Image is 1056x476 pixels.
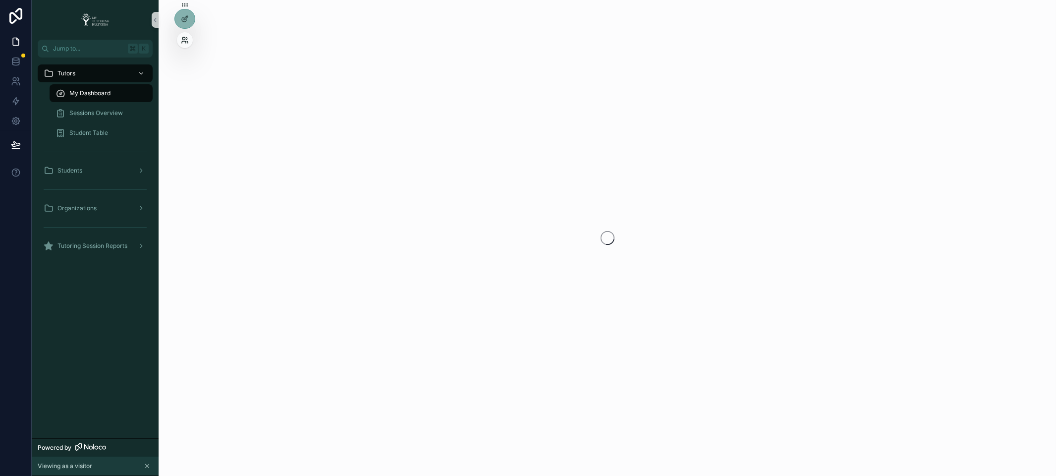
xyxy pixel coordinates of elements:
[69,129,108,137] span: Student Table
[38,444,71,452] span: Powered by
[38,40,153,58] button: Jump to...K
[69,89,111,97] span: My Dashboard
[140,45,148,53] span: K
[57,69,75,77] span: Tutors
[38,462,92,470] span: Viewing as a visitor
[38,199,153,217] a: Organizations
[78,12,112,28] img: App logo
[50,104,153,122] a: Sessions Overview
[57,204,97,212] span: Organizations
[38,64,153,82] a: Tutors
[38,237,153,255] a: Tutoring Session Reports
[38,162,153,179] a: Students
[32,58,159,268] div: scrollable content
[57,167,82,175] span: Students
[53,45,124,53] span: Jump to...
[57,242,127,250] span: Tutoring Session Reports
[50,84,153,102] a: My Dashboard
[69,109,123,117] span: Sessions Overview
[32,438,159,457] a: Powered by
[50,124,153,142] a: Student Table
